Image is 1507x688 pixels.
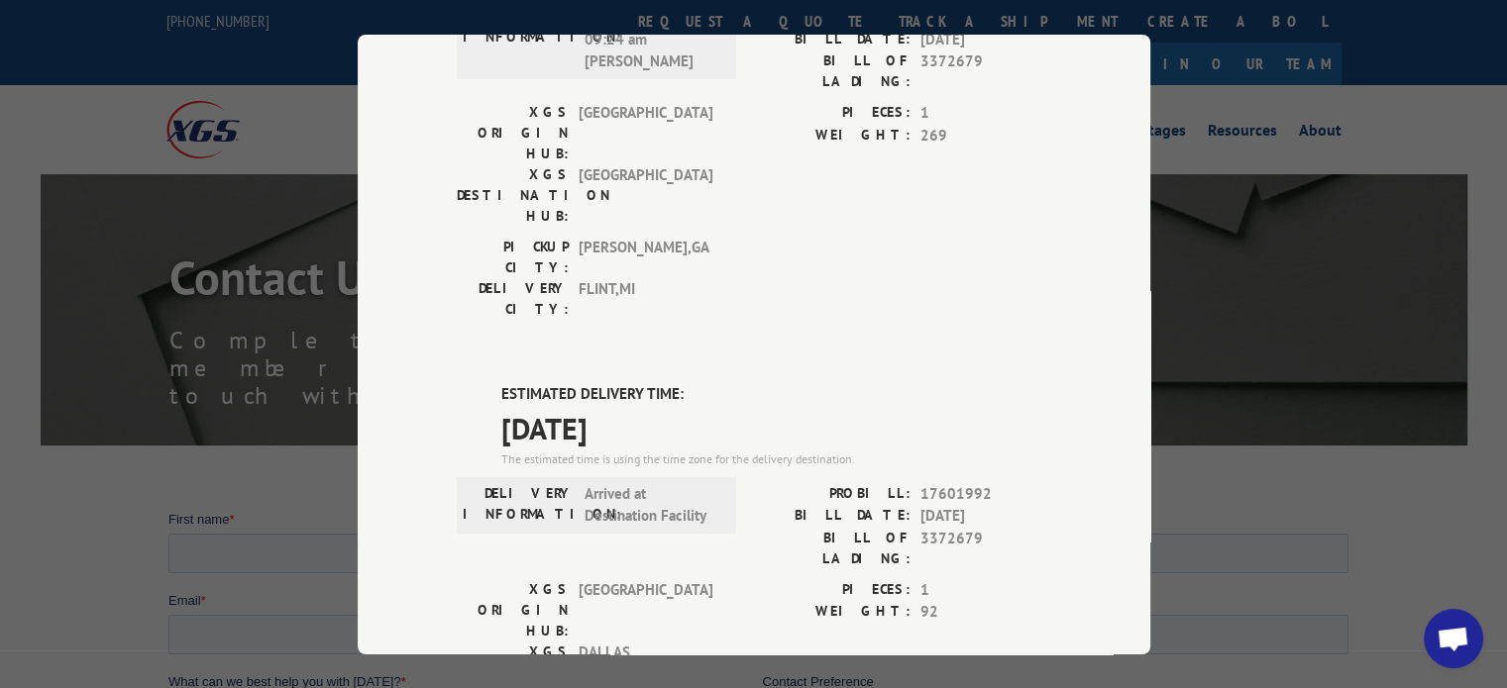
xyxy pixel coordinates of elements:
label: XGS ORIGIN HUB: [457,102,569,164]
span: 3372679 [920,527,1051,568]
label: ESTIMATED DELIVERY TIME: [501,383,1051,406]
label: PIECES: [754,102,911,125]
span: Contact Preference [594,164,705,179]
span: 92 [920,601,1051,624]
span: [DATE] 09:24 am [PERSON_NAME] [585,6,718,73]
span: Arrived at Destination Facility [585,482,718,527]
label: PIECES: [754,578,911,601]
label: XGS ORIGIN HUB: [457,578,569,640]
span: [GEOGRAPHIC_DATA] [579,102,712,164]
label: DELIVERY CITY: [457,278,569,320]
label: BILL OF LADING: [754,50,911,92]
span: FLINT , MI [579,278,712,320]
label: DELIVERY INFORMATION: [463,482,575,527]
span: [DATE] [501,405,1051,449]
span: [PERSON_NAME] , GA [579,237,712,278]
label: PROBILL: [754,482,911,505]
div: The estimated time is using the time zone for the delivery destination. [501,449,1051,467]
label: XGS DESTINATION HUB: [457,164,569,227]
span: 17601992 [920,482,1051,505]
input: Contact by Email [599,195,612,208]
span: 1 [920,102,1051,125]
label: BILL DATE: [754,28,911,50]
span: Last name [594,2,655,17]
span: [DATE] [920,505,1051,528]
span: [GEOGRAPHIC_DATA] [579,578,712,640]
label: PICKUP CITY: [457,237,569,278]
span: Contact by Phone [617,223,719,238]
input: Contact by Phone [599,222,612,235]
label: BILL DATE: [754,505,911,528]
span: [GEOGRAPHIC_DATA] [579,164,712,227]
label: DELIVERY INFORMATION: [463,6,575,73]
span: 1 [920,578,1051,601]
span: Contact by Email [617,196,714,211]
span: [DATE] [920,28,1051,50]
span: Phone number [594,83,679,98]
span: 3372679 [920,50,1051,92]
label: WEIGHT: [754,124,911,147]
div: Open chat [1424,609,1483,668]
label: WEIGHT: [754,601,911,624]
span: 269 [920,124,1051,147]
label: BILL OF LADING: [754,527,911,568]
